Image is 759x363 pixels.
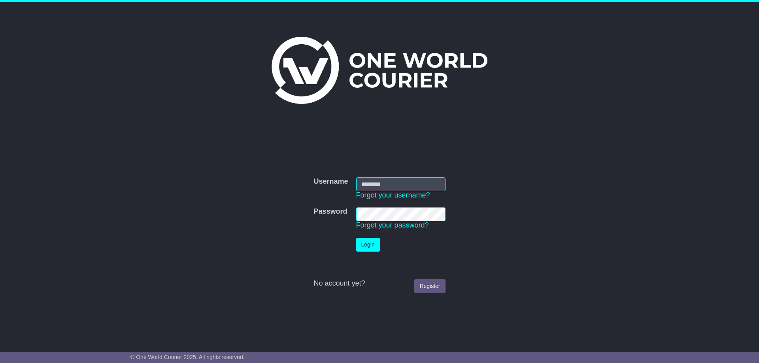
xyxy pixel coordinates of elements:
div: No account yet? [313,279,445,288]
a: Forgot your password? [356,221,429,229]
button: Login [356,238,380,252]
label: Password [313,207,347,216]
a: Register [414,279,445,293]
img: One World [272,37,487,104]
label: Username [313,177,348,186]
a: Forgot your username? [356,191,430,199]
span: © One World Courier 2025. All rights reserved. [130,354,245,360]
